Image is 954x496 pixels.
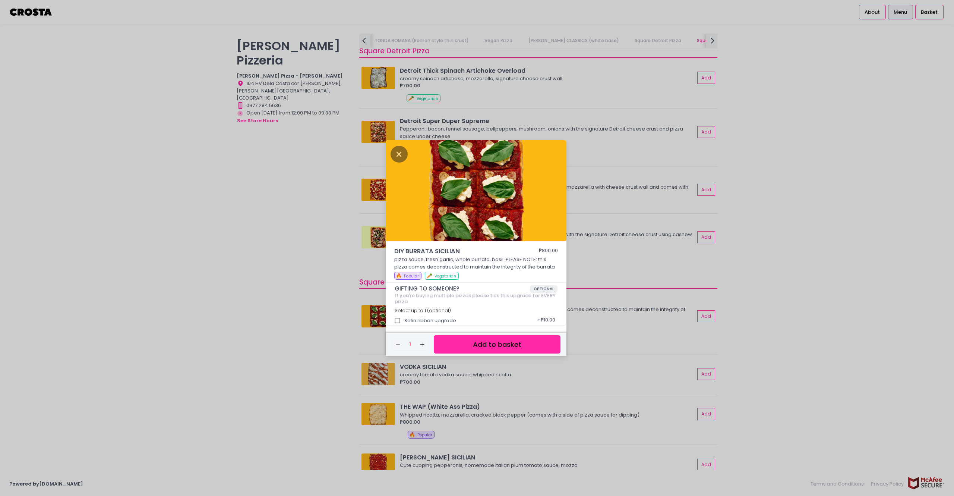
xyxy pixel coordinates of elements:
span: Select up to 1 (optional) [395,307,451,314]
button: Add to basket [434,335,560,354]
span: 🔥 [396,272,402,279]
span: Popular [404,273,419,279]
span: GIFTING TO SOMEONE? [395,285,530,292]
span: Vegetarian [435,273,456,279]
p: pizza sauce, fresh garlic, whole burrata, basil. PLEASE NOTE: this pizza comes deconstructed to m... [394,256,558,270]
span: 🥕 [426,272,432,279]
button: Close [391,150,408,157]
span: OPTIONAL [530,285,558,293]
div: ₱800.00 [539,247,558,256]
div: If you're buying multiple pizzas please tick this upgrade for EVERY pizza [395,293,558,304]
div: + ₱10.00 [535,314,557,328]
img: DIY BURRATA SICILIAN [386,140,566,242]
span: DIY BURRATA SICILIAN [394,247,517,256]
